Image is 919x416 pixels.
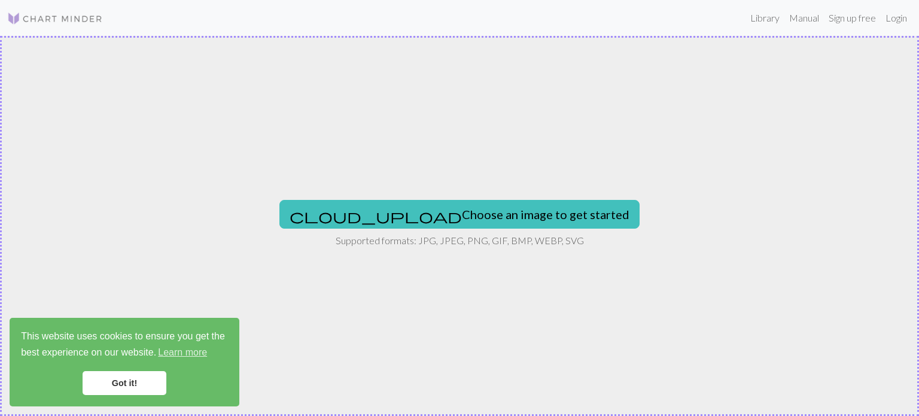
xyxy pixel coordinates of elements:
[290,208,462,224] span: cloud_upload
[784,6,824,30] a: Manual
[824,6,881,30] a: Sign up free
[336,233,584,248] p: Supported formats: JPG, JPEG, PNG, GIF, BMP, WEBP, SVG
[83,371,166,395] a: dismiss cookie message
[7,11,103,26] img: Logo
[279,200,640,229] button: Choose an image to get started
[881,6,912,30] a: Login
[21,329,228,362] span: This website uses cookies to ensure you get the best experience on our website.
[156,344,209,362] a: learn more about cookies
[10,318,239,406] div: cookieconsent
[745,6,784,30] a: Library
